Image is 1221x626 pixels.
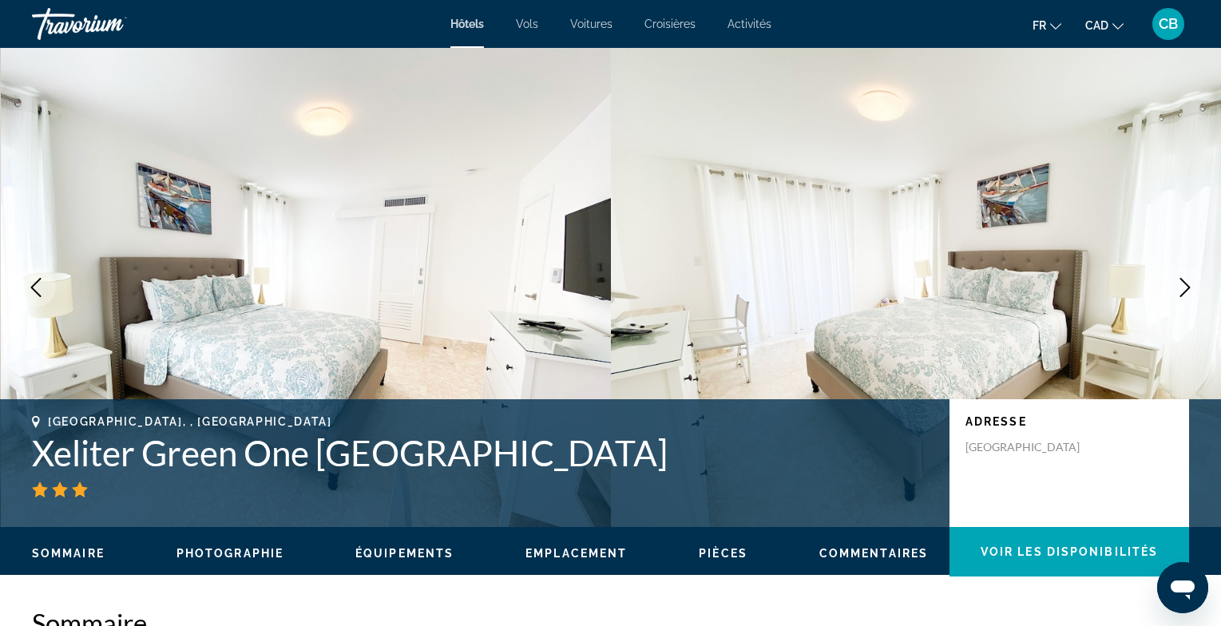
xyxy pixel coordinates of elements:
[965,415,1173,428] p: Adresse
[176,546,283,561] button: Photographie
[1159,16,1178,32] span: CB
[32,432,934,473] h1: Xeliter Green One [GEOGRAPHIC_DATA]
[1033,14,1061,37] button: Change language
[16,267,56,307] button: Previous image
[1033,19,1046,32] span: fr
[965,440,1093,454] p: [GEOGRAPHIC_DATA]
[516,18,538,30] a: Vols
[355,546,454,561] button: Équipements
[32,547,105,560] span: Sommaire
[525,547,627,560] span: Emplacement
[355,547,454,560] span: Équipements
[525,546,627,561] button: Emplacement
[699,546,747,561] button: Pièces
[1085,14,1124,37] button: Change currency
[1165,267,1205,307] button: Next image
[727,18,771,30] a: Activités
[450,18,484,30] a: Hôtels
[949,527,1189,576] button: Voir les disponibilités
[32,546,105,561] button: Sommaire
[644,18,696,30] a: Croisières
[48,415,332,428] span: [GEOGRAPHIC_DATA], , [GEOGRAPHIC_DATA]
[819,547,928,560] span: Commentaires
[1148,7,1189,41] button: User Menu
[1085,19,1108,32] span: CAD
[32,3,192,45] a: Travorium
[570,18,612,30] a: Voitures
[176,547,283,560] span: Photographie
[1157,562,1208,613] iframe: Bouton de lancement de la fenêtre de messagerie
[981,545,1158,558] span: Voir les disponibilités
[699,547,747,560] span: Pièces
[819,546,928,561] button: Commentaires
